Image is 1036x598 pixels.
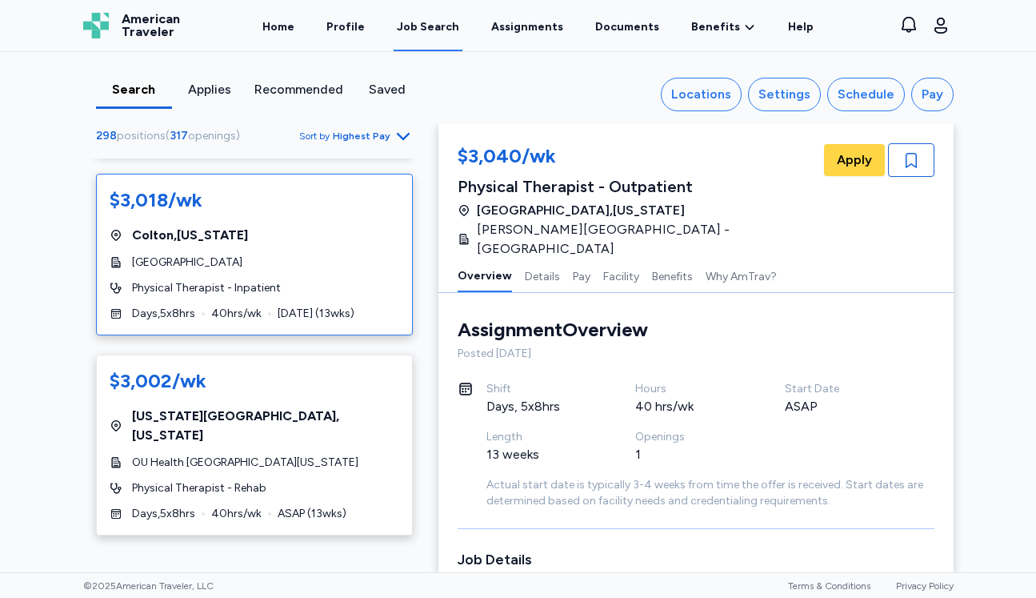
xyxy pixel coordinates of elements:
[691,19,740,35] span: Benefits
[96,128,246,144] div: ( )
[661,78,742,111] button: Locations
[132,255,242,271] span: [GEOGRAPHIC_DATA]
[458,143,821,172] div: $3,040/wk
[525,259,560,292] button: Details
[477,220,811,259] span: [PERSON_NAME][GEOGRAPHIC_DATA] - [GEOGRAPHIC_DATA]
[188,129,236,142] span: openings
[122,13,180,38] span: American Traveler
[458,346,934,362] div: Posted [DATE]
[652,259,693,292] button: Benefits
[824,144,885,176] button: Apply
[96,129,117,142] span: 298
[102,80,166,99] div: Search
[278,506,346,522] span: ASAP ( 13 wks)
[896,580,954,592] a: Privacy Policy
[394,2,462,51] a: Job Search
[178,80,242,99] div: Applies
[132,280,281,296] span: Physical Therapist - Inpatient
[758,85,810,104] div: Settings
[397,19,459,35] div: Job Search
[254,80,343,99] div: Recommended
[922,85,943,104] div: Pay
[211,506,262,522] span: 40 hrs/wk
[748,78,821,111] button: Settings
[458,317,648,343] div: Assignment Overview
[486,477,934,509] div: Actual start date is typically 3-4 weeks from time the offer is received. Start dates are determi...
[635,397,746,416] div: 40 hrs/wk
[911,78,954,111] button: Pay
[635,429,746,445] div: Openings
[486,381,598,397] div: Shift
[132,480,266,496] span: Physical Therapist - Rehab
[837,151,872,170] span: Apply
[278,306,354,322] span: [DATE] ( 13 wks)
[486,397,598,416] div: Days, 5x8hrs
[573,259,590,292] button: Pay
[211,306,262,322] span: 40 hrs/wk
[706,259,777,292] button: Why AmTrav?
[635,381,746,397] div: Hours
[477,201,685,220] span: [GEOGRAPHIC_DATA] , [US_STATE]
[458,548,934,571] h3: Job Details
[838,85,894,104] div: Schedule
[132,455,358,471] span: OU Health [GEOGRAPHIC_DATA][US_STATE]
[170,129,188,142] span: 317
[691,19,756,35] a: Benefits
[110,187,202,213] div: $3,018/wk
[671,85,731,104] div: Locations
[827,78,905,111] button: Schedule
[83,580,214,592] span: © 2025 American Traveler, LLC
[83,13,109,38] img: Logo
[785,397,896,416] div: ASAP
[110,368,206,394] div: $3,002/wk
[299,126,413,146] button: Sort byHighest Pay
[132,306,195,322] span: Days , 5 x 8 hrs
[333,130,390,142] span: Highest Pay
[356,80,419,99] div: Saved
[132,506,195,522] span: Days , 5 x 8 hrs
[486,429,598,445] div: Length
[458,175,821,198] div: Physical Therapist - Outpatient
[117,129,166,142] span: positions
[785,381,896,397] div: Start Date
[132,226,248,245] span: Colton , [US_STATE]
[635,445,746,464] div: 1
[299,130,330,142] span: Sort by
[486,445,598,464] div: 13 weeks
[458,259,512,292] button: Overview
[132,407,399,445] span: [US_STATE][GEOGRAPHIC_DATA] , [US_STATE]
[788,580,870,592] a: Terms & Conditions
[603,259,639,292] button: Facility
